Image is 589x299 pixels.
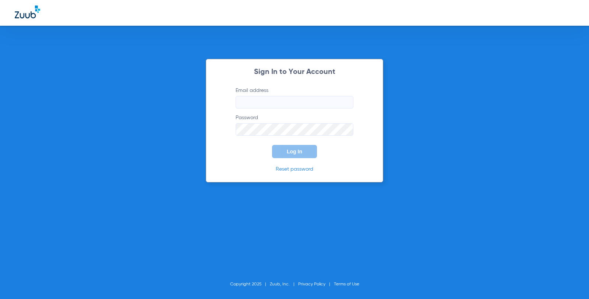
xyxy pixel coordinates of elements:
label: Email address [236,87,353,108]
a: Terms of Use [334,282,359,286]
label: Password [236,114,353,136]
a: Reset password [276,167,313,172]
img: Zuub Logo [15,6,40,18]
button: Log In [272,145,317,158]
input: Email address [236,96,353,108]
h2: Sign In to Your Account [225,68,364,76]
li: Copyright 2025 [230,281,270,288]
span: Log In [287,149,302,154]
a: Privacy Policy [298,282,325,286]
input: Password [236,123,353,136]
li: Zuub, Inc. [270,281,298,288]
